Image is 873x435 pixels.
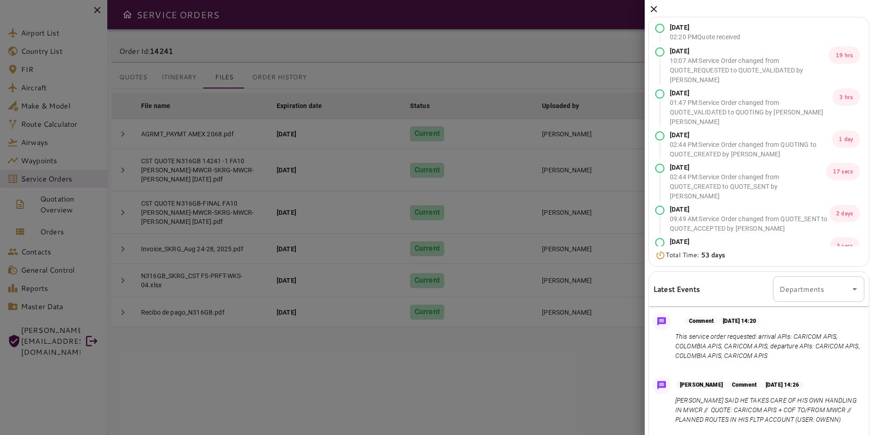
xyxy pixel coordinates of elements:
[670,88,832,98] p: [DATE]
[670,47,829,56] p: [DATE]
[832,88,860,106] p: 3 hrs
[829,205,860,222] p: 2 days
[684,317,718,325] p: Comment
[670,32,740,42] p: 02:20 PM Quote received
[670,98,832,127] p: 01:47 PM : Service Order changed from QUOTE_VALIDATED to QUOTING by [PERSON_NAME] [PERSON_NAME]
[653,283,700,295] h6: Latest Events
[832,130,860,148] p: 1 day
[718,317,761,325] p: [DATE] 14:20
[701,250,725,259] b: 53 days
[830,237,860,254] p: 3 secs
[670,172,826,201] p: 02:44 PM : Service Order changed from QUOTE_CREATED to QUOTE_SENT by [PERSON_NAME]
[675,381,727,389] p: [PERSON_NAME]
[829,47,860,64] p: 19 hrs
[675,396,861,425] p: [PERSON_NAME] SAID HE TAKES CARE OF HIS OWN HANDLING IN MWCR // QUOTE: CARICOM APIS + COF TO/FROM...
[826,163,860,180] p: 17 secs
[655,251,666,260] img: Timer Icon
[670,23,740,32] p: [DATE]
[655,315,668,328] img: Message Icon
[761,381,804,389] p: [DATE] 14:26
[670,140,832,159] p: 02:44 PM : Service Order changed from QUOTING to QUOTE_CREATED by [PERSON_NAME]
[727,381,761,389] p: Comment
[655,379,668,392] img: Message Icon
[670,237,830,247] p: [DATE]
[670,214,829,233] p: 09:49 AM : Service Order changed from QUOTE_SENT to QUOTE_ACCEPTED by [PERSON_NAME]
[675,332,861,361] p: This service order requested: arrival APIs: CARICOM APIS, COLOMBIA APIS, CARICOM APIS, departure ...
[670,56,829,85] p: 10:07 AM : Service Order changed from QUOTE_REQUESTED to QUOTE_VALIDATED by [PERSON_NAME]
[666,250,725,260] p: Total Time:
[848,283,861,295] button: Open
[670,163,826,172] p: [DATE]
[670,205,829,214] p: [DATE]
[670,130,832,140] p: [DATE]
